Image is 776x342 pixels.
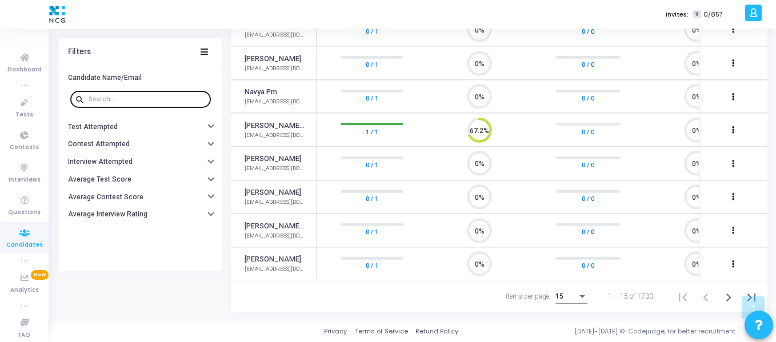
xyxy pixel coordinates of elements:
button: Next page [717,285,740,308]
button: Test Attempted [59,118,222,135]
button: Last page [740,285,763,308]
button: Previous page [694,285,717,308]
div: [EMAIL_ADDRESS][DOMAIN_NAME] [245,164,305,173]
a: 0 / 1 [366,159,378,171]
img: logo [46,3,68,26]
button: Contest Attempted [59,135,222,153]
div: Items per page: [506,291,551,301]
span: New [31,270,49,280]
mat-icon: search [75,94,89,104]
span: 15 [555,292,563,300]
h6: Interview Attempted [68,158,133,166]
span: FAQ [18,331,30,340]
a: 0 / 1 [366,260,378,271]
span: Candidates [6,240,43,250]
span: Tests [15,110,33,120]
div: [EMAIL_ADDRESS][DOMAIN_NAME] [245,131,305,140]
input: Search... [89,95,206,102]
a: 0 / 0 [582,159,594,171]
a: 1 / 1 [366,126,378,137]
a: 0 / 0 [582,92,594,104]
a: [PERSON_NAME] [245,254,301,265]
a: 0 / 0 [582,193,594,204]
a: 0 / 0 [582,126,594,137]
button: First page [671,285,694,308]
h6: Average Contest Score [68,192,143,201]
span: Dashboard [7,65,42,75]
div: [EMAIL_ADDRESS][DOMAIN_NAME] [245,265,305,273]
a: 0 / 0 [582,226,594,238]
div: 1 – 15 of 1730 [608,291,653,301]
h6: Test Attempted [68,122,118,131]
div: Filters [68,47,91,57]
button: Average Interview Rating [59,206,222,223]
span: 0/857 [703,10,723,19]
button: Candidate Name/Email [59,69,222,87]
a: [PERSON_NAME] & [PERSON_NAME] [245,120,305,131]
a: [PERSON_NAME] [245,187,301,198]
div: [EMAIL_ADDRESS][DOMAIN_NAME] [245,232,305,240]
h6: Contest Attempted [68,140,130,148]
span: Contests [10,143,39,152]
a: 0 / 0 [582,26,594,37]
h6: Average Interview Rating [68,210,147,219]
h6: Average Test Score [68,175,131,183]
button: Average Test Score [59,170,222,188]
div: [EMAIL_ADDRESS][DOMAIN_NAME] [245,98,305,106]
span: Interviews [9,175,41,185]
a: Refund Policy [415,327,458,336]
span: T [693,10,701,19]
div: [EMAIL_ADDRESS][DOMAIN_NAME] [245,65,305,73]
div: [DATE]-[DATE] © Codejudge, for better recruitment. [458,327,762,336]
a: 0 / 1 [366,226,378,238]
a: Privacy [324,327,347,336]
div: [EMAIL_ADDRESS][DOMAIN_NAME] [245,31,305,39]
a: 0 / 0 [582,59,594,70]
a: [PERSON_NAME] [245,154,301,164]
a: 0 / 1 [366,59,378,70]
a: 0 / 1 [366,193,378,204]
a: Navya Pm [245,87,277,98]
a: Terms of Service [355,327,408,336]
button: Interview Attempted [59,152,222,170]
a: [PERSON_NAME] [245,54,301,65]
a: [PERSON_NAME] [PERSON_NAME] [245,221,305,232]
button: Average Contest Score [59,188,222,206]
div: [EMAIL_ADDRESS][DOMAIN_NAME] [245,198,305,207]
a: 0 / 0 [582,260,594,271]
span: Analytics [10,285,39,295]
span: Questions [8,208,41,218]
a: 0 / 1 [366,26,378,37]
a: 0 / 1 [366,92,378,104]
h6: Candidate Name/Email [68,74,142,82]
label: Invites: [666,10,689,19]
mat-select: Items per page: [555,293,587,301]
